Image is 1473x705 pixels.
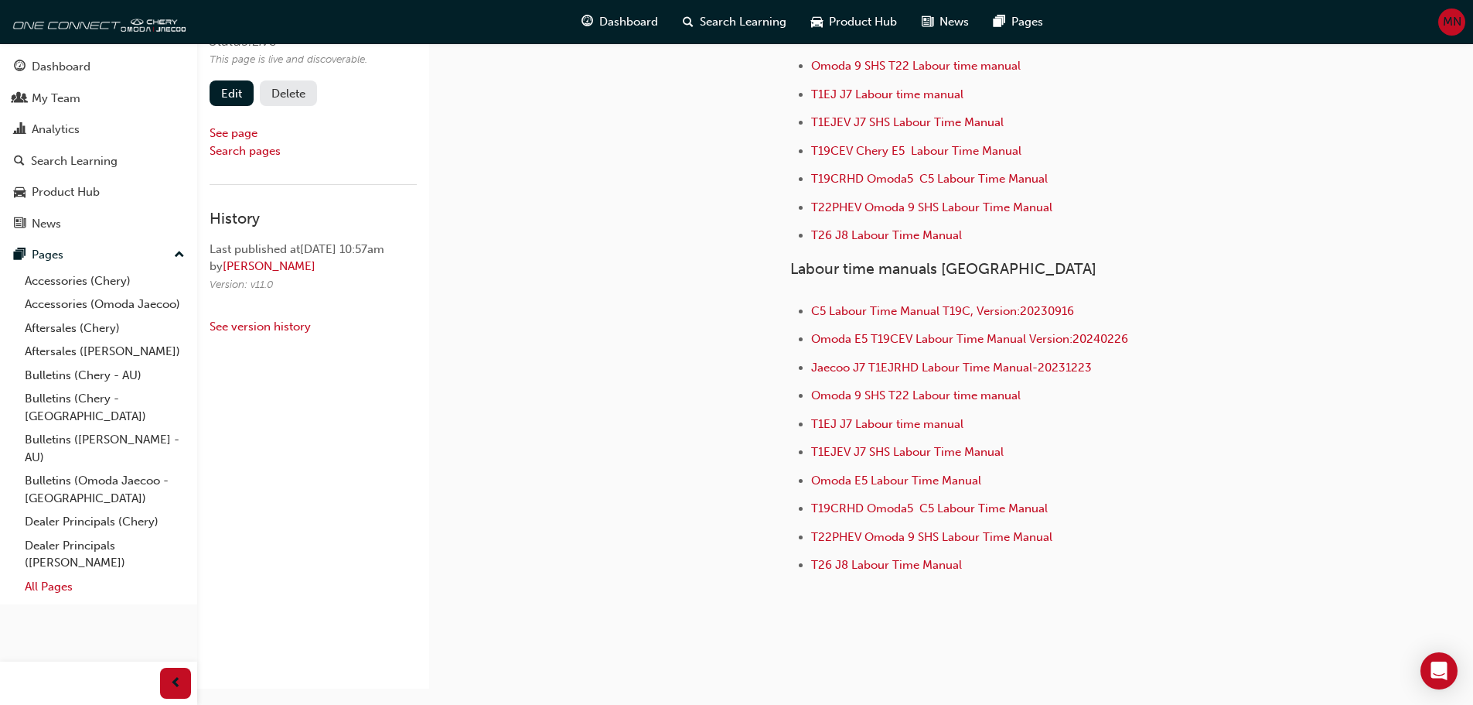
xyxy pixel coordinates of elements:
[32,90,80,108] div: My Team
[6,241,191,269] button: Pages
[210,258,417,276] div: by
[581,12,593,32] span: guage-icon
[811,388,1021,402] a: Omoda 9 SHS T22 Labour time manual
[1420,652,1458,690] div: Open Intercom Messenger
[6,210,191,238] a: News
[31,152,118,170] div: Search Learning
[670,6,799,38] a: search-iconSearch Learning
[19,469,191,510] a: Bulletins (Omoda Jaecoo - [GEOGRAPHIC_DATA])
[19,293,191,317] a: Accessories (Omoda Jaecoo)
[994,12,1005,32] span: pages-icon
[14,186,26,200] span: car-icon
[6,178,191,207] a: Product Hub
[811,228,962,242] a: T26 J8 Labour Time Manual
[19,364,191,388] a: Bulletins (Chery - AU)
[981,6,1055,38] a: pages-iconPages
[6,115,191,144] a: Analytics
[569,6,670,38] a: guage-iconDashboard
[32,183,100,201] div: Product Hub
[210,127,257,141] a: See page
[210,210,417,228] h3: History
[599,13,658,31] span: Dashboard
[811,172,1048,186] a: T19CRHD Omoda5 C5 Labour Time Manual
[14,60,26,74] span: guage-icon
[174,245,185,265] span: up-icon
[19,387,191,428] a: Bulletins (Chery - [GEOGRAPHIC_DATA])
[14,248,26,262] span: pages-icon
[32,121,80,139] div: Analytics
[811,530,1052,544] a: T22PHEV Omoda 9 SHS Labour Time Manual
[14,92,26,106] span: people-icon
[811,12,823,32] span: car-icon
[811,87,963,101] a: T1EJ J7 Labour time manual
[210,241,417,258] div: Last published at [DATE] 10:57am
[790,260,1096,278] span: Labour time manuals [GEOGRAPHIC_DATA]
[6,53,191,81] a: Dashboard
[1443,13,1461,31] span: MN
[19,428,191,469] a: Bulletins ([PERSON_NAME] - AU)
[14,155,25,169] span: search-icon
[170,674,182,693] span: prev-icon
[32,246,63,264] div: Pages
[19,534,191,575] a: Dealer Principals ([PERSON_NAME])
[19,317,191,341] a: Aftersales (Chery)
[811,332,1128,346] a: Omoda E5 T19CEV Labour Time Manual Version:20240226
[683,12,694,32] span: search-icon
[14,123,26,137] span: chart-icon
[700,13,786,31] span: Search Learning
[210,81,254,107] a: Edit
[19,575,191,599] a: All Pages
[210,144,281,158] a: Search pages
[32,58,90,76] div: Dashboard
[811,144,1021,158] a: T19CEV Chery E5 Labour Time Manual
[210,320,311,334] a: See version history
[8,6,186,37] img: oneconnect
[811,417,963,431] a: T1EJ J7 Labour time manual
[799,6,909,38] a: car-iconProduct Hub
[939,13,969,31] span: News
[811,501,1048,515] a: T19CRHD Omoda5 C5 Labour Time Manual
[1438,9,1465,36] button: MN
[811,115,1004,129] a: T1EJEV J7 SHS Labour Time Manual
[260,81,317,107] button: Delete
[19,340,191,364] a: Aftersales ([PERSON_NAME])
[210,53,367,66] span: This page is live and discoverable.
[14,217,26,231] span: news-icon
[19,269,191,293] a: Accessories (Chery)
[811,445,1004,459] a: T1EJEV J7 SHS Labour Time Manual
[811,361,1092,375] a: Jaecoo J7 T1EJRHD Labour Time Manual-20231223
[922,12,933,32] span: news-icon
[210,278,274,291] span: Version: v 11 . 0
[1011,13,1043,31] span: Pages
[811,558,962,572] a: T26 J8 Labour Time Manual
[811,59,1021,73] a: Omoda 9 SHS T22 Labour time manual
[909,6,981,38] a: news-iconNews
[811,31,1007,45] a: Jaecoo J8 T26 Labour time manuals
[223,260,315,274] a: [PERSON_NAME]
[19,510,191,534] a: Dealer Principals (Chery)
[811,474,981,488] a: Omoda E5 Labour Time Manual
[811,200,1052,214] a: T22PHEV Omoda 9 SHS Labour Time Manual
[32,215,61,233] div: News
[6,50,191,241] button: DashboardMy TeamAnalyticsSearch LearningProduct HubNews
[811,304,1074,318] a: C5 Labour Time Manual T19C, Version:20230916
